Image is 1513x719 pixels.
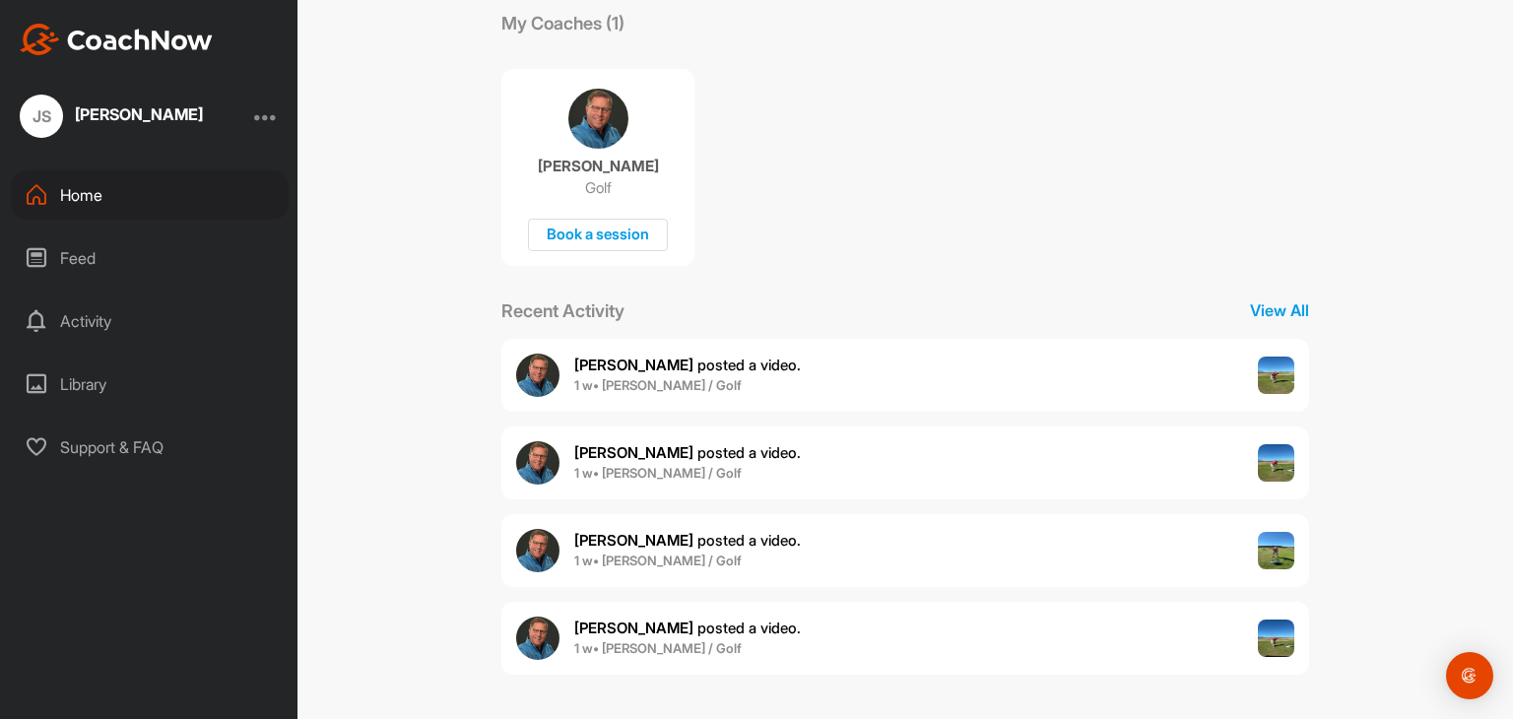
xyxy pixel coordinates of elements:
[574,531,693,550] b: [PERSON_NAME]
[516,529,559,572] img: user avatar
[574,531,801,550] span: posted a video .
[538,157,659,176] p: [PERSON_NAME]
[11,233,289,283] div: Feed
[1258,357,1295,394] img: post image
[574,443,801,462] span: posted a video .
[11,170,289,220] div: Home
[516,617,559,660] img: user avatar
[20,95,63,138] div: JS
[11,296,289,346] div: Activity
[574,619,693,637] b: [PERSON_NAME]
[528,219,668,251] div: Book a session
[574,356,693,374] b: [PERSON_NAME]
[568,89,628,149] img: coach avatar
[574,553,742,568] b: 1 w • [PERSON_NAME] / Golf
[1258,532,1295,569] img: post image
[11,359,289,409] div: Library
[501,297,625,324] p: Recent Activity
[585,178,612,198] p: Golf
[501,10,625,36] p: My Coaches (1)
[1446,652,1493,699] div: Open Intercom Messenger
[574,640,742,656] b: 1 w • [PERSON_NAME] / Golf
[20,24,213,55] img: CoachNow
[75,106,203,122] div: [PERSON_NAME]
[1250,298,1309,322] p: View All
[11,423,289,472] div: Support & FAQ
[516,441,559,485] img: user avatar
[574,465,742,481] b: 1 w • [PERSON_NAME] / Golf
[1258,620,1295,657] img: post image
[574,377,742,393] b: 1 w • [PERSON_NAME] / Golf
[574,443,693,462] b: [PERSON_NAME]
[574,619,801,637] span: posted a video .
[516,354,559,397] img: user avatar
[1258,444,1295,482] img: post image
[574,356,801,374] span: posted a video .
